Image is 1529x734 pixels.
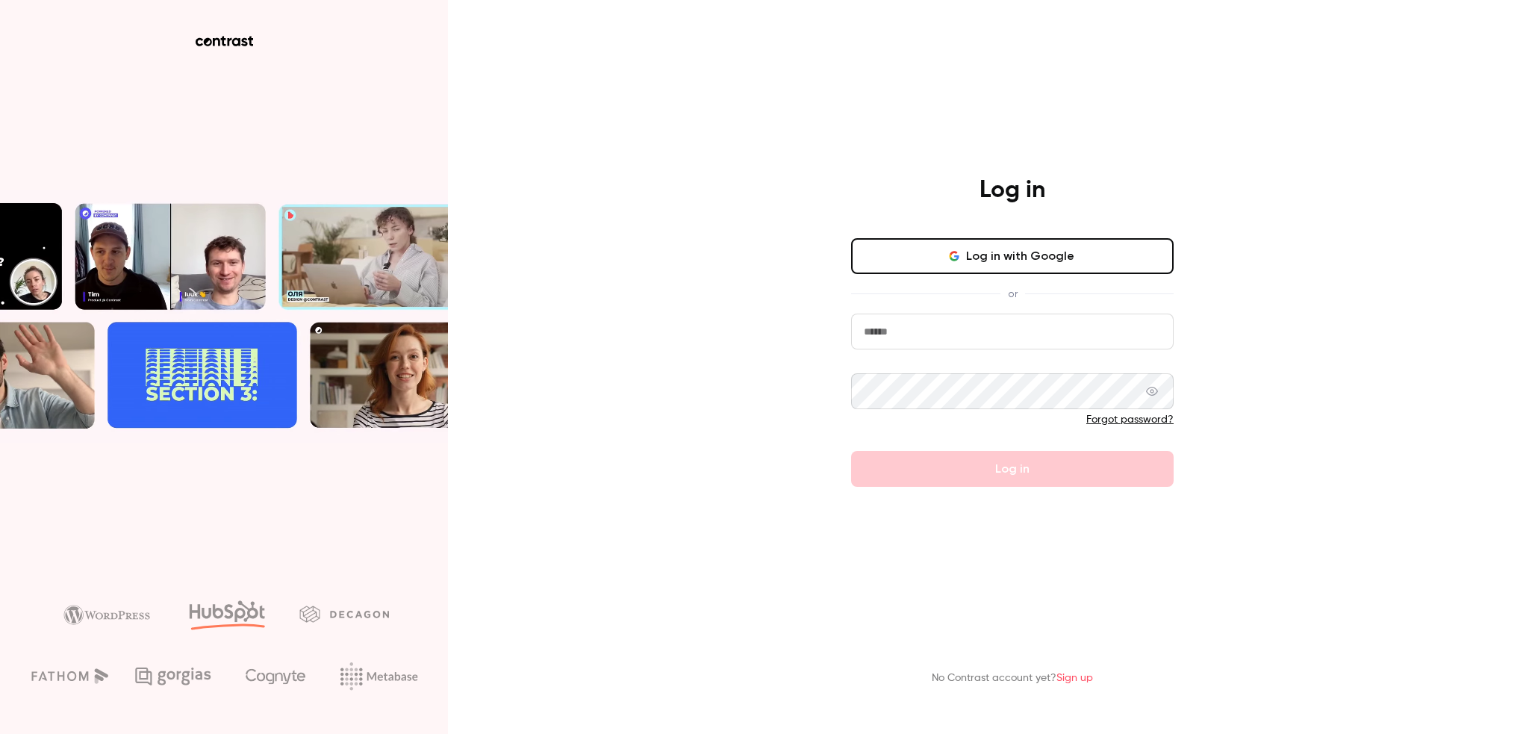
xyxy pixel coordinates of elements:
[1086,414,1174,425] a: Forgot password?
[1056,673,1093,683] a: Sign up
[1000,286,1025,302] span: or
[980,175,1045,205] h4: Log in
[932,671,1093,686] p: No Contrast account yet?
[299,606,389,622] img: decagon
[851,238,1174,274] button: Log in with Google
